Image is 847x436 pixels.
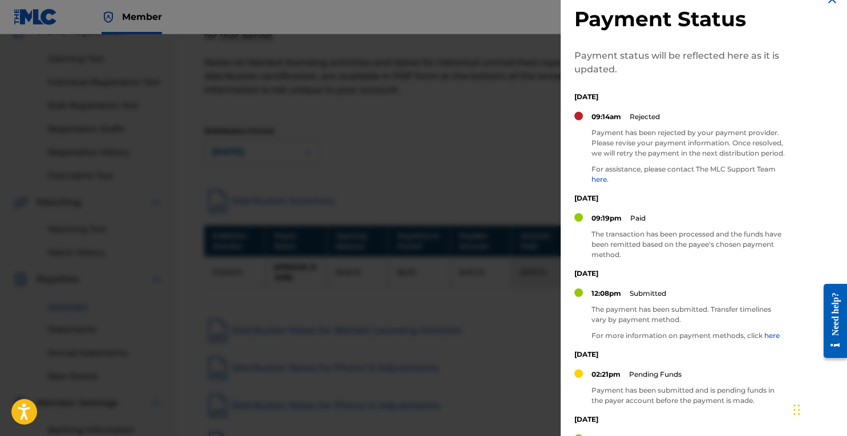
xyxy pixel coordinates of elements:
p: The transaction has been processed and the funds have been remitted based on the payee's chosen p... [591,229,785,260]
img: Top Rightsholder [102,10,115,24]
p: For more information on payment methods, click [591,331,785,341]
span: Member [122,10,162,23]
iframe: Resource Center [815,275,847,367]
p: [DATE] [574,268,785,279]
p: [DATE] [574,193,785,203]
p: The payment has been submitted. Transfer timelines vary by payment method. [591,304,785,325]
p: 09:14am [591,112,621,122]
p: [DATE] [574,349,785,360]
p: [DATE] [574,414,785,425]
p: 02:21pm [591,369,621,380]
p: Payment has been submitted and is pending funds in the payer account before the payment is made. [591,385,785,406]
a: here. [591,175,609,184]
p: Paid [630,213,646,223]
div: Drag [793,393,800,427]
iframe: Chat Widget [790,381,847,436]
p: For assistance, please contact The MLC Support Team [591,164,785,185]
p: Payment status will be reflected here as it is updated. [574,49,785,76]
p: 12:08pm [591,288,621,299]
p: Pending Funds [629,369,682,380]
p: Submitted [630,288,666,299]
p: [DATE] [574,92,785,102]
p: Payment has been rejected by your payment provider. Please revise your payment information. Once ... [591,128,785,158]
p: Rejected [630,112,660,122]
a: here [764,331,780,340]
p: 09:19pm [591,213,622,223]
img: MLC Logo [14,9,58,25]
